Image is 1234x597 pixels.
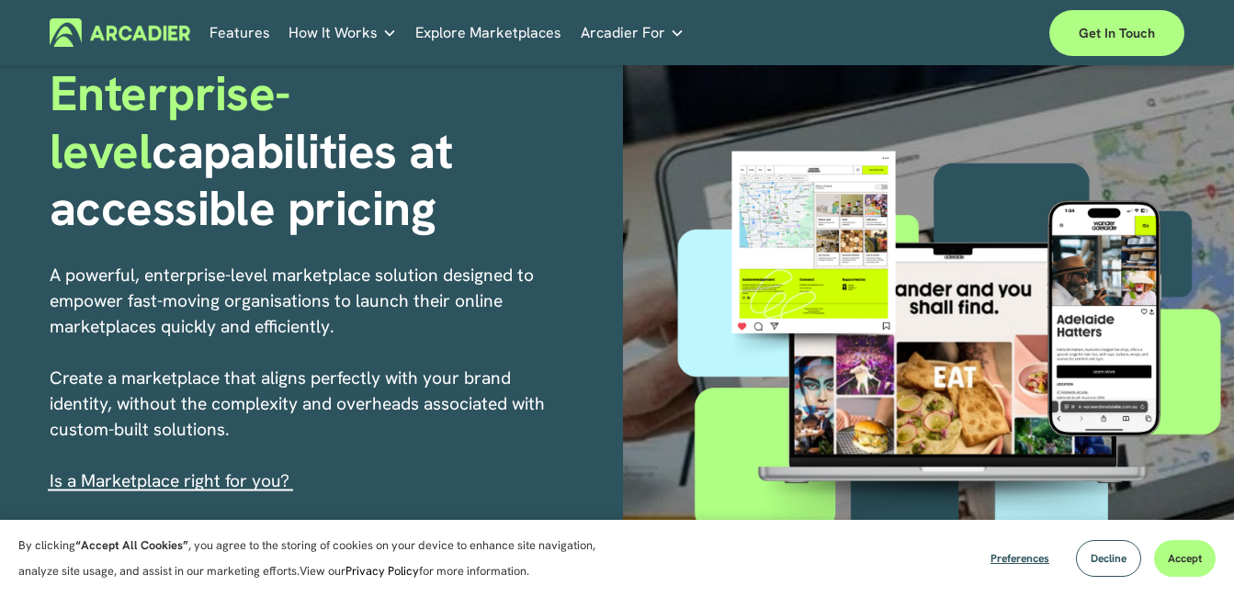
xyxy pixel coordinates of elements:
[50,62,290,183] span: Enterprise-level
[50,119,465,241] strong: capabilities at accessible pricing
[18,533,616,584] p: By clicking , you agree to the storing of cookies on your device to enhance site navigation, anal...
[991,551,1049,566] span: Preferences
[581,20,665,46] span: Arcadier For
[345,563,419,579] a: Privacy Policy
[289,18,397,47] a: folder dropdown
[75,537,188,553] strong: “Accept All Cookies”
[581,18,685,47] a: folder dropdown
[1142,509,1234,597] iframe: Chat Widget
[1091,551,1126,566] span: Decline
[50,18,190,47] img: Arcadier
[415,18,561,47] a: Explore Marketplaces
[50,263,563,494] p: A powerful, enterprise-level marketplace solution designed to empower fast-moving organisations t...
[977,540,1063,577] button: Preferences
[289,20,378,46] span: How It Works
[1049,10,1184,56] a: Get in touch
[50,469,289,492] span: I
[1076,540,1141,577] button: Decline
[209,18,270,47] a: Features
[54,469,289,492] a: s a Marketplace right for you?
